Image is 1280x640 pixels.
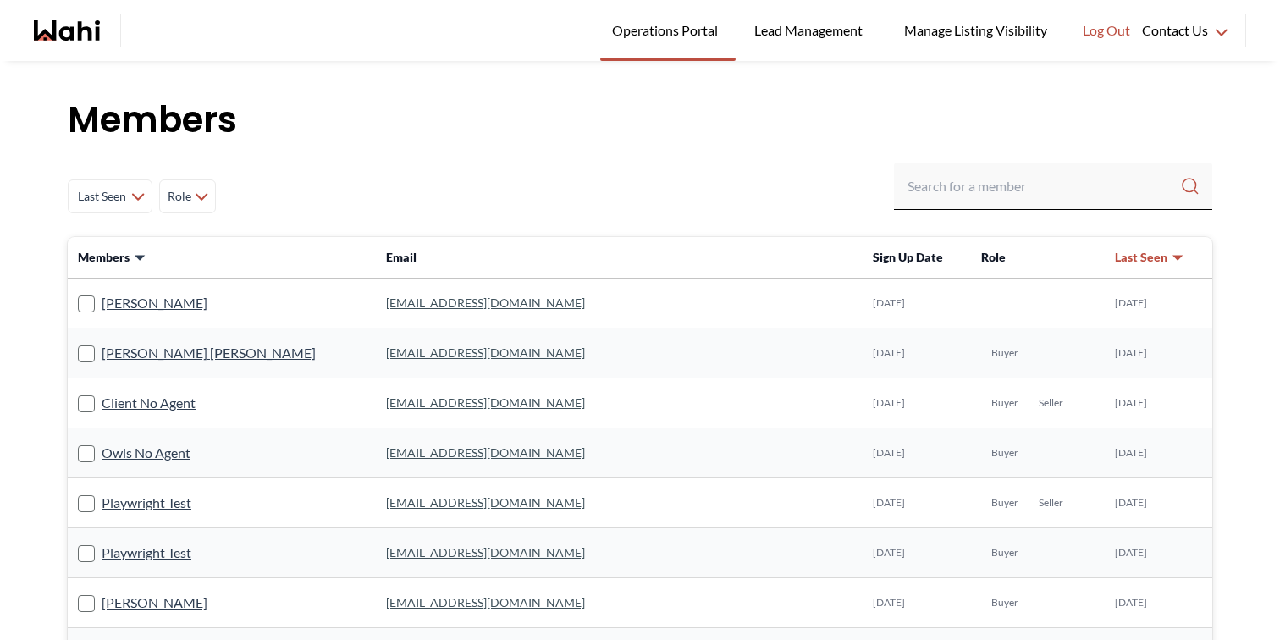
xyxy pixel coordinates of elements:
[102,442,190,464] a: Owls No Agent
[899,19,1052,41] span: Manage Listing Visibility
[386,345,585,360] a: [EMAIL_ADDRESS][DOMAIN_NAME]
[863,478,971,528] td: [DATE]
[75,181,128,212] span: Last Seen
[78,249,146,266] button: Members
[1083,19,1130,41] span: Log Out
[1105,428,1212,478] td: [DATE]
[1039,396,1063,410] span: Seller
[991,346,1018,360] span: Buyer
[991,496,1018,510] span: Buyer
[754,19,869,41] span: Lead Management
[102,592,207,614] a: [PERSON_NAME]
[1105,328,1212,378] td: [DATE]
[991,446,1018,460] span: Buyer
[386,295,585,310] a: [EMAIL_ADDRESS][DOMAIN_NAME]
[612,19,724,41] span: Operations Portal
[102,492,191,514] a: Playwright Test
[991,596,1018,610] span: Buyer
[1105,478,1212,528] td: [DATE]
[863,328,971,378] td: [DATE]
[1115,249,1184,266] button: Last Seen
[863,528,971,578] td: [DATE]
[991,396,1018,410] span: Buyer
[1105,378,1212,428] td: [DATE]
[1115,249,1167,266] span: Last Seen
[1105,578,1212,628] td: [DATE]
[863,279,971,328] td: [DATE]
[386,595,585,610] a: [EMAIL_ADDRESS][DOMAIN_NAME]
[873,250,943,264] span: Sign Up Date
[1039,496,1063,510] span: Seller
[102,392,196,414] a: Client No Agent
[34,20,100,41] a: Wahi homepage
[102,342,316,364] a: [PERSON_NAME] [PERSON_NAME]
[1105,279,1212,328] td: [DATE]
[68,95,1212,146] h1: Members
[386,495,585,510] a: [EMAIL_ADDRESS][DOMAIN_NAME]
[386,545,585,560] a: [EMAIL_ADDRESS][DOMAIN_NAME]
[991,546,1018,560] span: Buyer
[102,542,191,564] a: Playwright Test
[386,250,417,264] span: Email
[1105,528,1212,578] td: [DATE]
[981,250,1006,264] span: Role
[863,378,971,428] td: [DATE]
[167,181,191,212] span: Role
[386,445,585,460] a: [EMAIL_ADDRESS][DOMAIN_NAME]
[78,249,130,266] span: Members
[386,395,585,410] a: [EMAIL_ADDRESS][DOMAIN_NAME]
[908,171,1180,201] input: Search input
[863,428,971,478] td: [DATE]
[102,292,207,314] a: [PERSON_NAME]
[863,578,971,628] td: [DATE]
